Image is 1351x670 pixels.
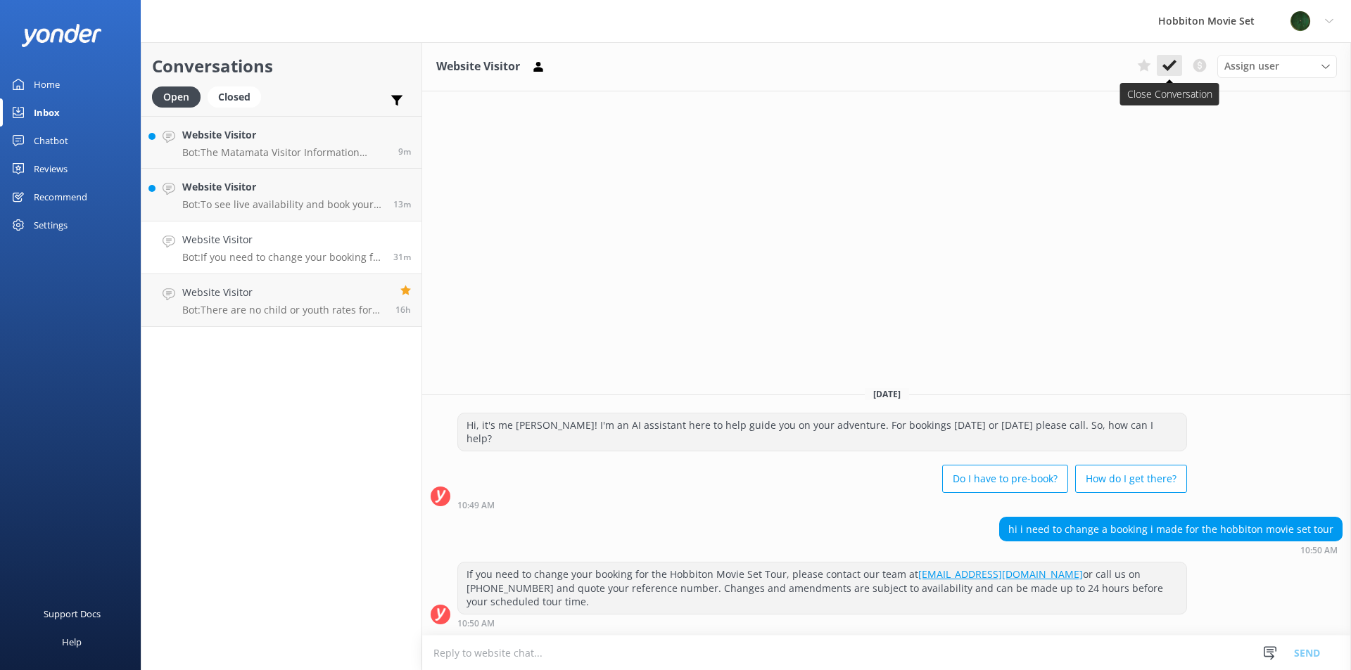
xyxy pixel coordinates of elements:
[44,600,101,628] div: Support Docs
[457,619,495,628] strong: 10:50 AM
[1290,11,1311,32] img: 34-1625720359.png
[398,146,411,157] span: Sep 18 2025 11:11am (UTC +12:00) Pacific/Auckland
[152,89,208,104] a: Open
[1224,58,1279,74] span: Assign user
[34,70,60,98] div: Home
[141,221,421,274] a: Website VisitorBot:If you need to change your booking for the Hobbiton Movie Set Tour, please con...
[182,179,383,195] h4: Website Visitor
[208,86,261,108] div: Closed
[395,304,411,316] span: Sep 17 2025 06:38pm (UTC +12:00) Pacific/Auckland
[393,251,411,263] span: Sep 18 2025 10:50am (UTC +12:00) Pacific/Auckland
[182,251,383,264] p: Bot: If you need to change your booking for the Hobbiton Movie Set Tour, please contact our team ...
[182,127,388,143] h4: Website Visitor
[182,304,385,316] p: Bot: There are no child or youth rates for International Hobbit Day. The ticket price is $320 per...
[34,211,68,239] div: Settings
[34,183,87,211] div: Recommend
[458,413,1186,451] div: Hi, it's me [PERSON_NAME]! I'm an AI assistant here to help guide you on your adventure. For book...
[999,545,1343,555] div: Sep 18 2025 10:50am (UTC +12:00) Pacific/Auckland
[152,86,201,108] div: Open
[458,562,1186,614] div: If you need to change your booking for the Hobbiton Movie Set Tour, please contact our team at or...
[208,89,268,104] a: Closed
[865,388,909,400] span: [DATE]
[182,146,388,159] p: Bot: The Matamata Visitor Information Centre will announce when we schedule Locals tours for [DEM...
[436,58,520,76] h3: Website Visitor
[942,465,1068,493] button: Do I have to pre-book?
[457,618,1187,628] div: Sep 18 2025 10:50am (UTC +12:00) Pacific/Auckland
[62,628,82,656] div: Help
[34,155,68,183] div: Reviews
[182,285,385,300] h4: Website Visitor
[182,198,383,211] p: Bot: To see live availability and book your Hobbiton tour, please visit [DOMAIN_NAME][URL].
[457,501,495,510] strong: 10:49 AM
[141,169,421,221] a: Website VisitorBot:To see live availability and book your Hobbiton tour, please visit [DOMAIN_NAM...
[393,198,411,210] span: Sep 18 2025 11:07am (UTC +12:00) Pacific/Auckland
[1075,465,1187,493] button: How do I get there?
[141,274,421,327] a: Website VisitorBot:There are no child or youth rates for International Hobbit Day. The ticket pri...
[1000,517,1342,541] div: hi i need to change a booking i made for the hobbiton movie set tour
[1217,55,1337,77] div: Assign User
[34,127,68,155] div: Chatbot
[21,24,102,47] img: yonder-white-logo.png
[152,53,411,79] h2: Conversations
[34,98,60,127] div: Inbox
[918,567,1083,581] a: [EMAIL_ADDRESS][DOMAIN_NAME]
[182,232,383,247] h4: Website Visitor
[141,116,421,169] a: Website VisitorBot:The Matamata Visitor Information Centre will announce when we schedule Locals ...
[1300,546,1338,555] strong: 10:50 AM
[457,500,1187,510] div: Sep 18 2025 10:49am (UTC +12:00) Pacific/Auckland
